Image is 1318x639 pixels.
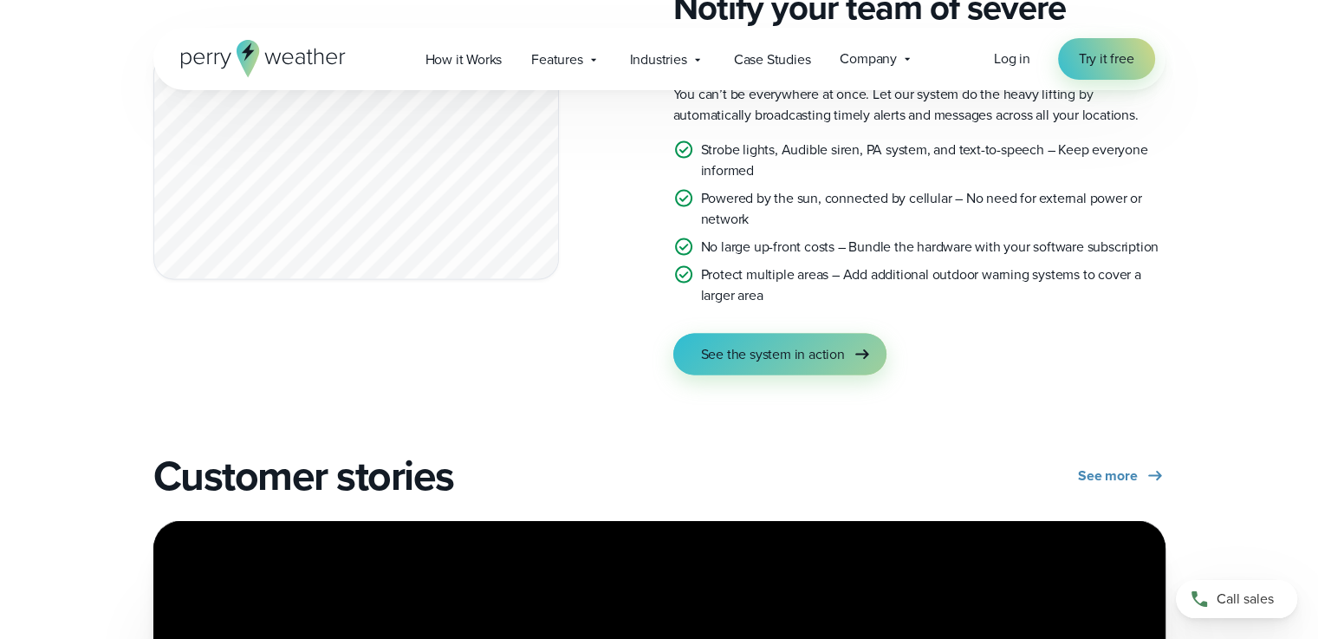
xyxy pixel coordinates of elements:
[840,49,897,69] span: Company
[701,264,1165,306] p: Protect multiple areas – Add additional outdoor warning systems to cover a larger area
[719,42,826,77] a: Case Studies
[1058,38,1155,80] a: Try it free
[701,237,1159,258] p: No large up-front costs – Bundle the hardware with your software subscription
[630,49,687,70] span: Industries
[1217,589,1274,610] span: Call sales
[673,84,1165,126] p: You can’t be everywhere at once. Let our system do the heavy lifting by automatically broadcastin...
[1078,466,1137,486] span: See more
[673,334,886,375] a: See the system in action
[994,49,1030,69] a: Log in
[1078,466,1165,486] a: See more
[701,140,1165,181] p: Strobe lights, Audible siren, PA system, and text-to-speech – Keep everyone informed
[425,49,503,70] span: How it Works
[411,42,517,77] a: How it Works
[153,452,649,500] h2: Customer stories
[701,188,1165,230] p: Powered by the sun, connected by cellular – No need for external power or network
[1176,580,1297,618] a: Call sales
[1079,49,1134,69] span: Try it free
[701,344,845,365] span: See the system in action
[531,49,582,70] span: Features
[734,49,811,70] span: Case Studies
[994,49,1030,68] span: Log in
